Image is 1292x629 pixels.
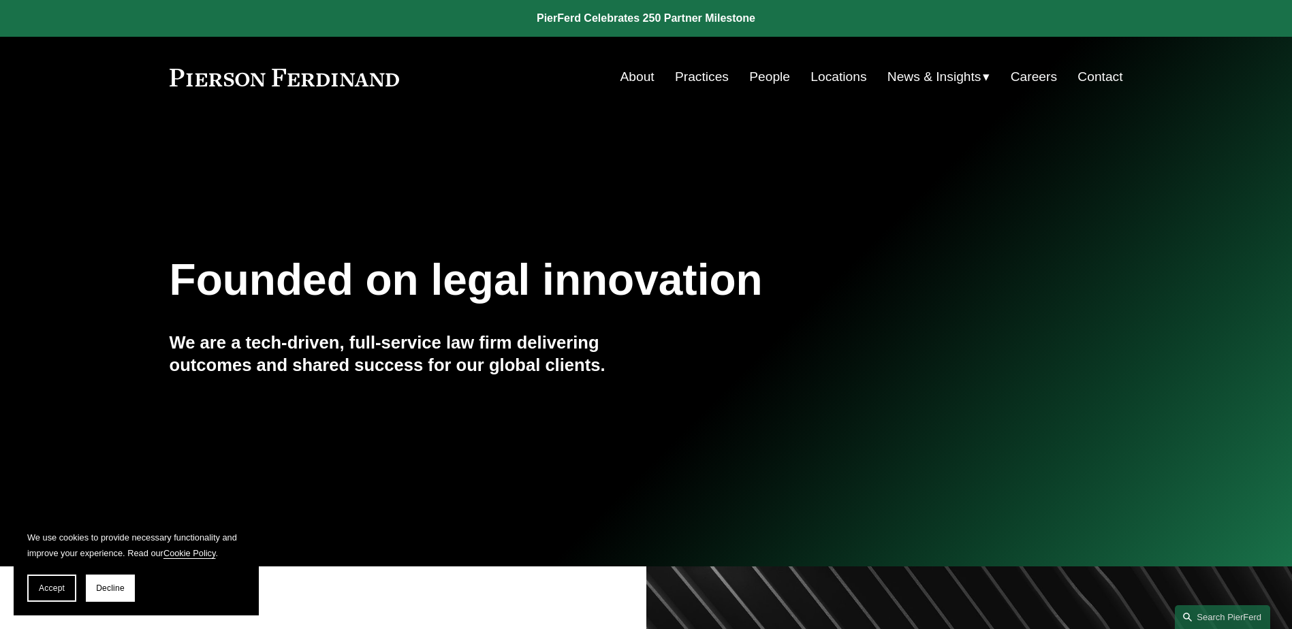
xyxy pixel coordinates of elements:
[675,64,729,90] a: Practices
[170,332,646,376] h4: We are a tech-driven, full-service law firm delivering outcomes and shared success for our global...
[1077,64,1122,90] a: Contact
[170,255,964,305] h1: Founded on legal innovation
[27,575,76,602] button: Accept
[887,65,981,89] span: News & Insights
[749,64,790,90] a: People
[96,583,125,593] span: Decline
[14,516,259,615] section: Cookie banner
[887,64,990,90] a: folder dropdown
[1175,605,1270,629] a: Search this site
[39,583,65,593] span: Accept
[1011,64,1057,90] a: Careers
[86,575,135,602] button: Decline
[163,548,216,558] a: Cookie Policy
[27,530,245,561] p: We use cookies to provide necessary functionality and improve your experience. Read our .
[810,64,866,90] a: Locations
[620,64,655,90] a: About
